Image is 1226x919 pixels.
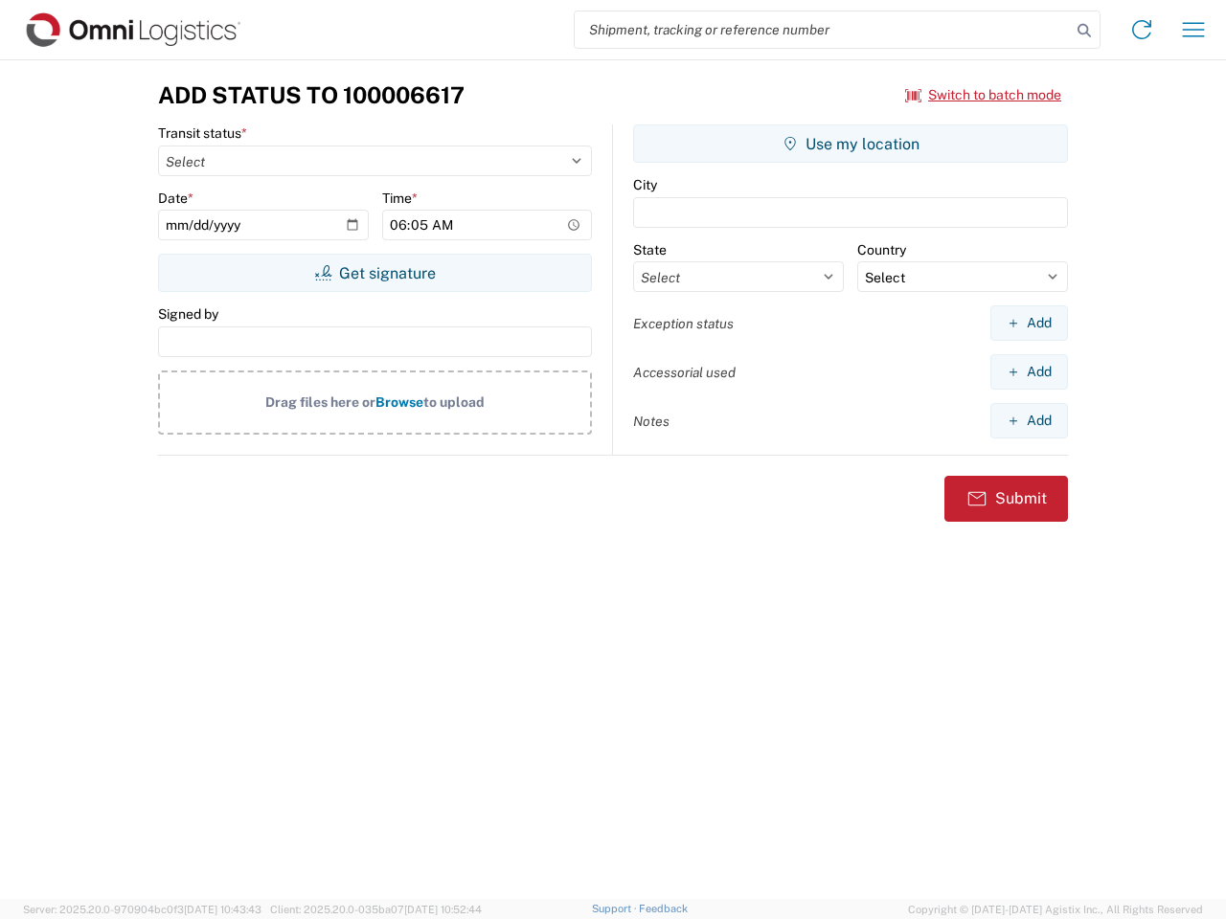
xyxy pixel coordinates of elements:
[990,403,1068,438] button: Add
[633,124,1068,163] button: Use my location
[158,254,592,292] button: Get signature
[908,901,1203,918] span: Copyright © [DATE]-[DATE] Agistix Inc., All Rights Reserved
[633,241,667,258] label: State
[905,79,1061,111] button: Switch to batch mode
[990,354,1068,390] button: Add
[158,124,247,142] label: Transit status
[592,903,640,914] a: Support
[23,904,261,915] span: Server: 2025.20.0-970904bc0f3
[633,315,734,332] label: Exception status
[639,903,688,914] a: Feedback
[633,413,670,430] label: Notes
[382,190,418,207] label: Time
[158,81,465,109] h3: Add Status to 100006617
[575,11,1071,48] input: Shipment, tracking or reference number
[404,904,482,915] span: [DATE] 10:52:44
[944,476,1068,522] button: Submit
[184,904,261,915] span: [DATE] 10:43:43
[990,305,1068,341] button: Add
[375,394,423,410] span: Browse
[857,241,906,258] label: Country
[423,394,485,410] span: to upload
[633,364,736,381] label: Accessorial used
[265,394,375,410] span: Drag files here or
[158,305,218,323] label: Signed by
[633,176,657,193] label: City
[270,904,482,915] span: Client: 2025.20.0-035ba07
[158,190,193,207] label: Date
